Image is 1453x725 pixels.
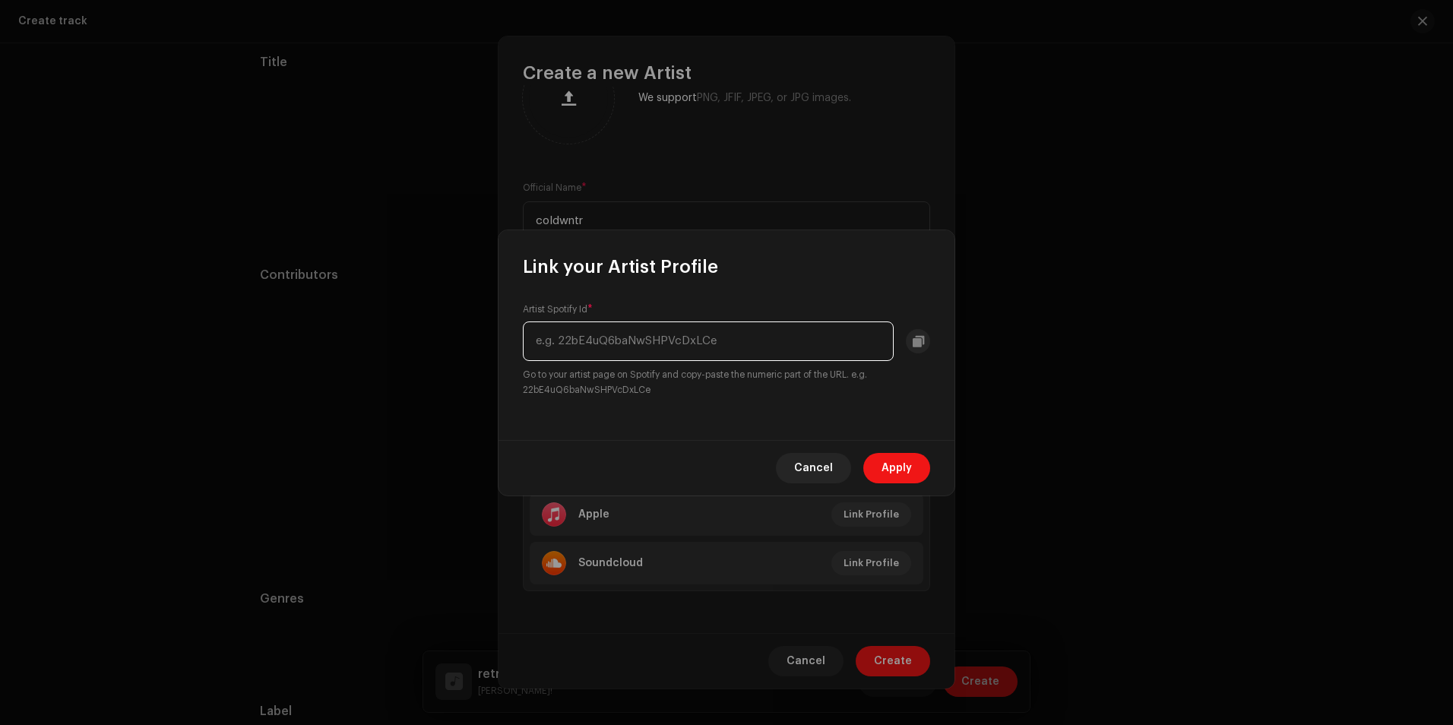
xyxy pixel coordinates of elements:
[794,453,833,483] span: Cancel
[863,453,930,483] button: Apply
[523,303,593,315] label: Artist Spotify Id
[523,321,894,361] input: e.g. 22bE4uQ6baNwSHPVcDxLCe
[882,453,912,483] span: Apply
[523,367,930,397] small: Go to your artist page on Spotify and copy-paste the numeric part of the URL. e.g. 22bE4uQ6baNwSH...
[523,255,718,279] span: Link your Artist Profile
[776,453,851,483] button: Cancel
